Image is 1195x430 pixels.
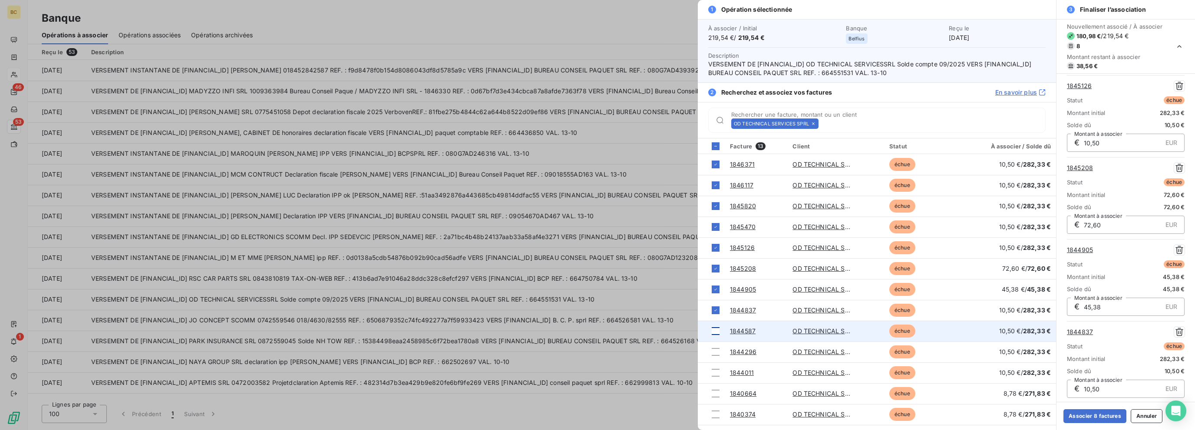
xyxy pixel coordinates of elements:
[730,202,756,210] a: 1845820
[1164,342,1185,350] span: échue
[1067,286,1091,292] span: Solde dû
[792,369,888,376] a: OD TECHNICAL SERVICES SPRL
[1025,390,1051,397] span: 271,83 €
[1076,43,1080,49] span: 8
[792,143,879,150] div: Client
[889,345,915,358] span: échue
[889,143,952,150] div: Statut
[848,36,865,41] span: Belfius
[1023,348,1051,355] span: 282,33 €
[1067,164,1093,172] a: 1845208
[708,60,1046,77] span: VERSEMENT DE [FINANCIAL_ID] OD TECHNICAL SERVICESSRL Solde compte 09/2025 VERS [FINANCIAL_ID] BUR...
[792,286,888,293] a: OD TECHNICAL SERVICES SPRL
[1163,273,1185,280] span: 45,38 €
[792,181,888,189] a: OD TECHNICAL SERVICES SPRL
[889,158,915,171] span: échue
[822,119,1045,128] input: placeholder
[889,366,915,379] span: échue
[1164,191,1185,198] span: 72,60 €
[1165,368,1185,374] span: 10,50 €
[999,202,1051,210] span: 10,50 € /
[1023,223,1051,230] span: 282,33 €
[1004,390,1051,397] span: 8,78 € /
[889,387,915,400] span: échue
[889,200,915,213] span: échue
[962,143,1051,150] div: À associer / Solde dû
[1067,109,1105,116] span: Montant initial
[708,33,841,42] span: 219,54 € /
[1067,273,1105,280] span: Montant initial
[756,142,766,150] span: 13
[730,410,756,418] a: 1840374
[721,5,792,14] span: Opération sélectionnée
[889,179,915,192] span: échue
[708,25,841,32] span: À associer / Initial
[1131,409,1162,423] button: Annuler
[999,348,1051,355] span: 10,50 € /
[846,25,944,32] span: Banque
[730,223,756,230] a: 1845470
[792,223,888,230] a: OD TECHNICAL SERVICES SPRL
[889,262,915,275] span: échue
[1076,33,1101,39] span: 180,98 €
[999,369,1051,376] span: 10,50 € /
[1063,409,1126,423] button: Associer 8 factures
[1101,32,1129,40] span: / 219,54 €
[889,241,915,254] span: échue
[730,142,782,150] div: Facture
[999,244,1051,251] span: 10,50 € /
[730,327,756,335] a: 1844587
[792,161,888,168] a: OD TECHNICAL SERVICES SPRL
[1067,53,1162,60] span: Montant restant à associer
[999,181,1051,189] span: 10,50 € /
[889,325,915,338] span: échue
[1067,97,1083,104] span: Statut
[949,25,1046,32] span: Reçu le
[1160,355,1185,362] span: 282,33 €
[1067,191,1105,198] span: Montant initial
[1023,327,1051,335] span: 282,33 €
[730,244,755,251] a: 1845126
[1067,6,1075,13] span: 3
[1067,246,1093,254] a: 1844905
[1027,286,1051,293] span: 45,38 €
[1027,265,1051,272] span: 72,60 €
[792,390,888,397] a: OD TECHNICAL SERVICES SPRL
[792,348,888,355] a: OD TECHNICAL SERVICES SPRL
[730,286,756,293] a: 1844905
[738,34,765,41] span: 219,54 €
[792,410,888,418] a: OD TECHNICAL SERVICES SPRL
[721,88,832,97] span: Recherchez et associez vos factures
[1023,244,1051,251] span: 282,33 €
[1067,343,1083,350] span: Statut
[1080,5,1146,14] span: Finaliser l’association
[1163,286,1185,292] span: 45,38 €
[889,408,915,421] span: échue
[730,369,754,376] a: 1844011
[1067,328,1093,336] a: 1844837
[1025,410,1051,418] span: 271,83 €
[1067,204,1091,210] span: Solde dû
[792,244,888,251] a: OD TECHNICAL SERVICES SPRL
[708,89,716,96] span: 2
[1165,400,1186,421] div: Open Intercom Messenger
[734,121,809,126] span: OD TECHNICAL SERVICES SPRL
[730,390,756,397] a: 1840664
[792,202,888,210] a: OD TECHNICAL SERVICES SPRL
[792,306,888,314] a: OD TECHNICAL SERVICES SPRL
[792,327,888,335] a: OD TECHNICAL SERVICES SPRL
[1164,260,1185,268] span: échue
[999,161,1051,168] span: 10,50 € /
[1023,202,1051,210] span: 282,33 €
[1023,161,1051,168] span: 282,33 €
[949,25,1046,42] div: [DATE]
[1002,286,1051,293] span: 45,38 € /
[889,220,915,233] span: échue
[1067,261,1083,268] span: Statut
[730,348,756,355] a: 1844296
[889,304,915,317] span: échue
[999,327,1051,335] span: 10,50 € /
[1076,62,1098,69] span: 38,56 €
[1067,355,1105,362] span: Montant initial
[730,265,756,272] a: 1845208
